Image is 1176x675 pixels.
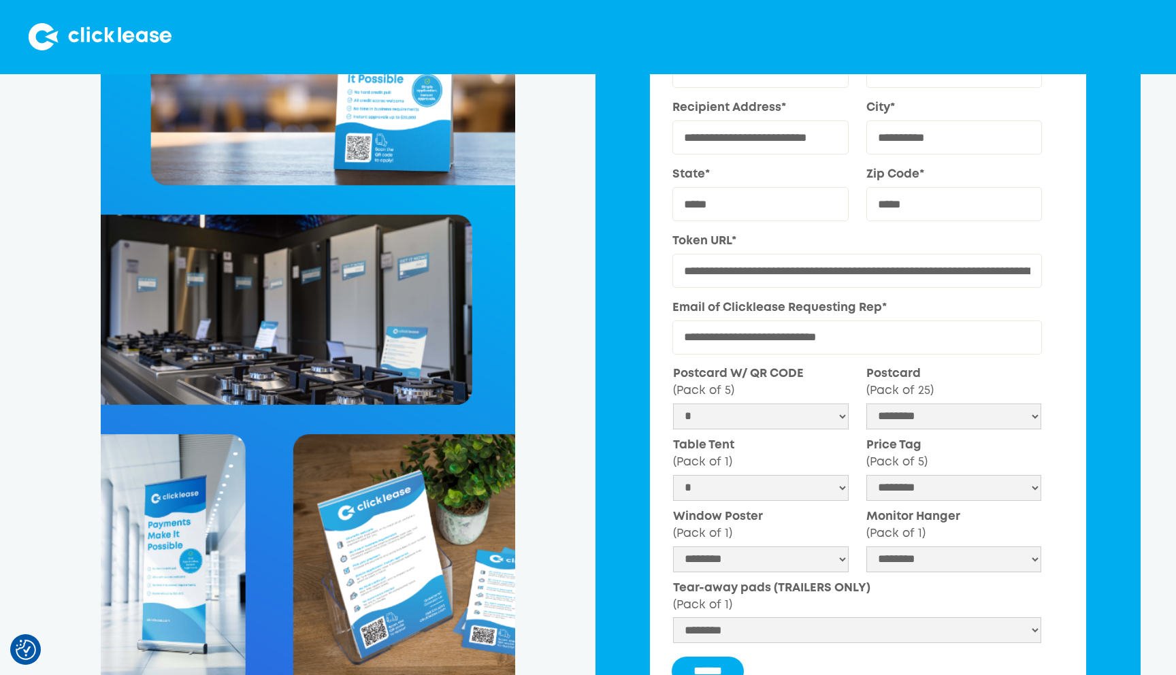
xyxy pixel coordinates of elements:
[866,167,1042,184] label: Zip Code*
[672,100,848,117] label: Recipient Address*
[16,640,36,660] img: Revisit consent button
[866,438,1041,472] label: Price Tag
[673,457,732,467] span: (Pack of 1)
[29,23,171,50] img: Clicklease logo
[866,366,1041,400] label: Postcard
[673,529,732,539] span: (Pack of 1)
[866,457,928,467] span: (Pack of 5)
[673,580,1041,614] label: Tear-away pads (TRAILERS ONLY)
[16,640,36,660] button: Consent Preferences
[672,233,1042,250] label: Token URL*
[672,167,848,184] label: State*
[673,438,848,472] label: Table Tent
[866,529,926,539] span: (Pack of 1)
[866,509,1041,543] label: Monitor Hanger
[673,509,848,543] label: Window Poster
[866,100,1042,117] label: City*
[673,600,732,610] span: (Pack of 1)
[866,386,934,396] span: (Pack of 25)
[672,300,1042,317] label: Email of Clicklease Requesting Rep*
[673,366,848,400] label: Postcard W/ QR CODE
[673,386,734,396] span: (Pack of 5)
